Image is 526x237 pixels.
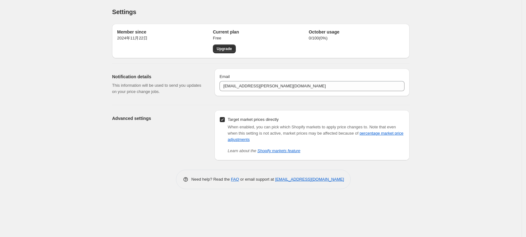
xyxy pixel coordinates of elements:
span: or email support at [239,177,275,182]
a: Upgrade [213,44,236,53]
span: When enabled, you can pick which Shopify markets to apply price changes to. [228,125,368,129]
h2: Member since [117,29,213,35]
p: 2024年11月22日 [117,35,213,41]
span: Email [219,74,230,79]
i: Learn about the [228,148,300,153]
p: This information will be used to send you updates on your price change jobs. [112,82,204,95]
p: 0 / 100 ( 0 %) [309,35,405,41]
h2: Advanced settings [112,115,204,121]
span: Settings [112,8,136,15]
a: Shopify markets feature [257,148,300,153]
h2: October usage [309,29,405,35]
span: Upgrade [217,46,232,51]
a: [EMAIL_ADDRESS][DOMAIN_NAME] [275,177,344,182]
p: Free [213,35,309,41]
a: FAQ [231,177,239,182]
span: Target market prices directly [228,117,279,122]
h2: Notification details [112,74,204,80]
span: Need help? Read the [191,177,231,182]
h2: Current plan [213,29,309,35]
span: Note that even when this setting is not active, market prices may be affected because of [228,125,403,142]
